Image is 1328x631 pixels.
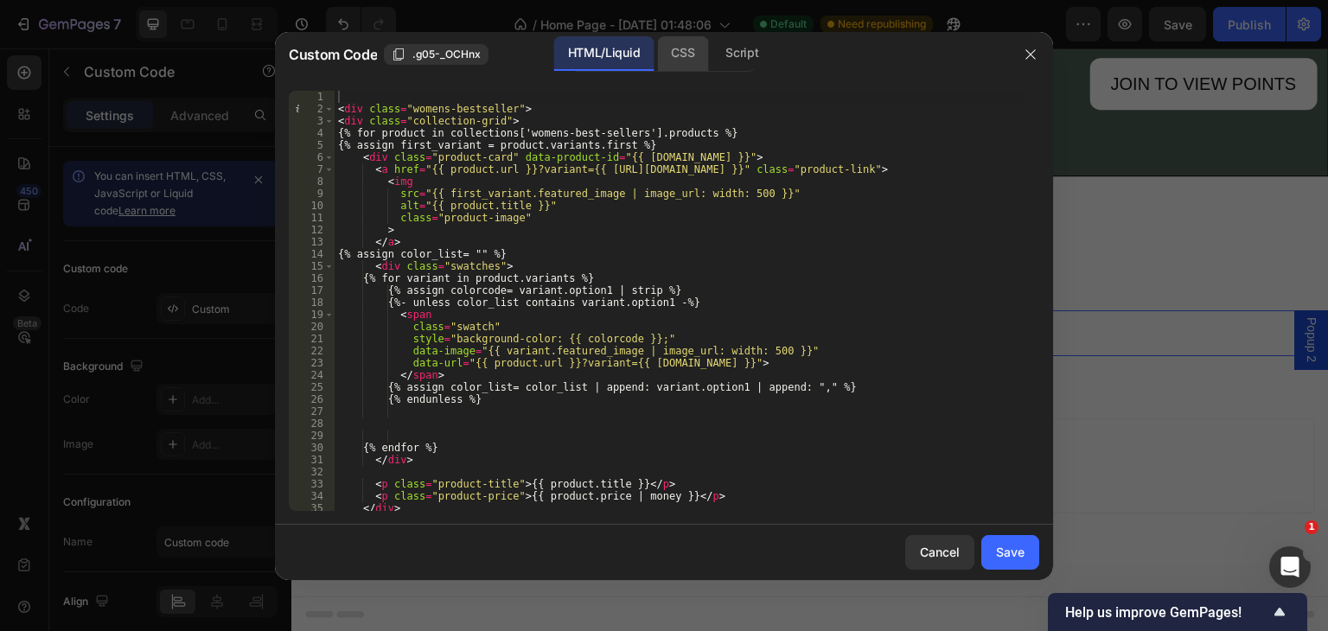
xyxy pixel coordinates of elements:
div: 3 [289,115,335,127]
div: 10 [289,200,335,212]
div: 35 [289,502,335,514]
button: Save [981,535,1039,570]
div: 24 [289,369,335,381]
button: <p>JOIN TO VIEW POINTS</p> [799,10,1026,61]
div: 26 [289,393,335,405]
span: Popup 2 [1012,269,1029,314]
span: then drag & drop elements [582,420,711,436]
p: Join our Rewards program to earn points that can be used as cash on future purchase [3,32,510,82]
div: 27 [289,405,335,417]
div: 34 [289,490,335,502]
h2: Best Sellers [28,156,1037,207]
span: Help us improve GemPages! [1065,604,1269,621]
div: Generate layout [469,398,559,417]
div: 31 [289,454,335,466]
div: 16 [289,272,335,284]
span: inspired by CRO experts [324,420,443,436]
div: 18 [289,296,335,309]
button: <p>CREATE ACCOUNT</p> [558,10,742,58]
span: from URL or image [466,420,559,436]
div: 5 [289,139,335,151]
div: 20 [289,321,335,333]
div: Custom Code [22,238,95,253]
span: .g05-_OCHnx [412,47,481,62]
div: 6 [289,151,335,163]
div: 1 [289,91,335,103]
span: 1 [1305,520,1318,534]
div: Choose templates [333,398,437,417]
div: 33 [289,478,335,490]
div: 28 [289,417,335,430]
button: Cancel [905,535,974,570]
p: CREATE ACCOUNT [578,20,721,48]
div: Script [712,36,772,71]
iframe: Intercom live chat [1269,546,1311,588]
div: 7 [289,163,335,175]
div: 15 [289,260,335,272]
div: 19 [289,309,335,321]
div: CSS [657,36,708,71]
div: 11 [289,212,335,224]
div: 25 [289,381,335,393]
div: 21 [289,333,335,345]
button: .g05-_OCHnx [384,44,488,65]
div: Save [996,543,1025,561]
p: JOIN TO VIEW POINTS [820,20,1006,51]
div: 14 [289,248,335,260]
div: 2 [289,103,335,115]
div: 17 [289,284,335,296]
span: Add section [478,360,560,379]
div: 12 [289,224,335,236]
div: 22 [289,345,335,357]
div: 23 [289,357,335,369]
button: Show survey - Help us improve GemPages! [1065,602,1290,622]
div: Add blank section [595,398,700,417]
div: 32 [289,466,335,478]
div: 13 [289,236,335,248]
div: 30 [289,442,335,454]
div: HTML/Liquid [554,36,654,71]
div: 9 [289,188,335,200]
div: Cancel [920,543,960,561]
div: 4 [289,127,335,139]
span: Custom Code [289,44,377,65]
div: 29 [289,430,335,442]
div: 8 [289,175,335,188]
